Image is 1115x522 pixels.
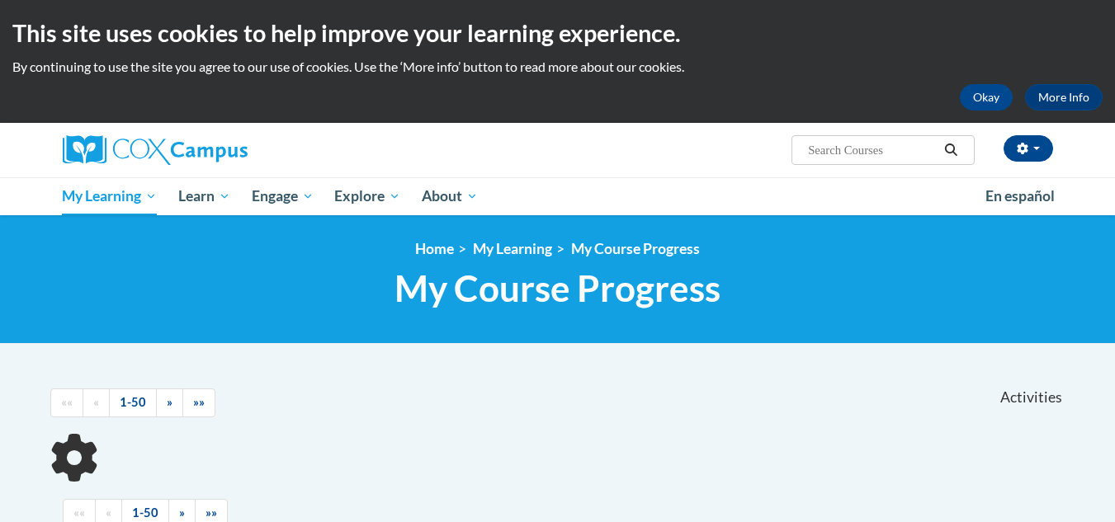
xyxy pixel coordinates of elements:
[38,177,1078,215] div: Main menu
[1000,388,1062,407] span: Activities
[473,240,552,257] a: My Learning
[93,395,99,409] span: «
[806,140,938,160] input: Search Courses
[106,506,111,520] span: «
[168,177,241,215] a: Learn
[571,240,700,257] a: My Course Progress
[960,84,1013,111] button: Okay
[411,177,489,215] a: About
[395,266,720,310] span: My Course Progress
[193,395,205,409] span: »»
[62,186,157,206] span: My Learning
[1004,135,1053,162] button: Account Settings
[938,140,963,160] button: Search
[241,177,324,215] a: Engage
[252,186,314,206] span: Engage
[50,388,83,417] a: Begining
[422,186,478,206] span: About
[12,58,1103,76] p: By continuing to use the site you agree to our use of cookies. Use the ‘More info’ button to read...
[167,395,172,409] span: »
[73,506,85,520] span: ««
[334,186,400,206] span: Explore
[975,179,1065,214] a: En español
[206,506,217,520] span: »»
[156,388,183,417] a: Next
[985,187,1055,205] span: En español
[178,186,230,206] span: Learn
[52,177,168,215] a: My Learning
[61,395,73,409] span: ««
[324,177,411,215] a: Explore
[83,388,110,417] a: Previous
[1025,84,1103,111] a: More Info
[12,16,1103,49] h2: This site uses cookies to help improve your learning experience.
[63,135,376,165] a: Cox Campus
[415,240,454,257] a: Home
[63,135,248,165] img: Cox Campus
[109,388,157,417] a: 1-50
[182,388,215,417] a: End
[179,506,185,520] span: »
